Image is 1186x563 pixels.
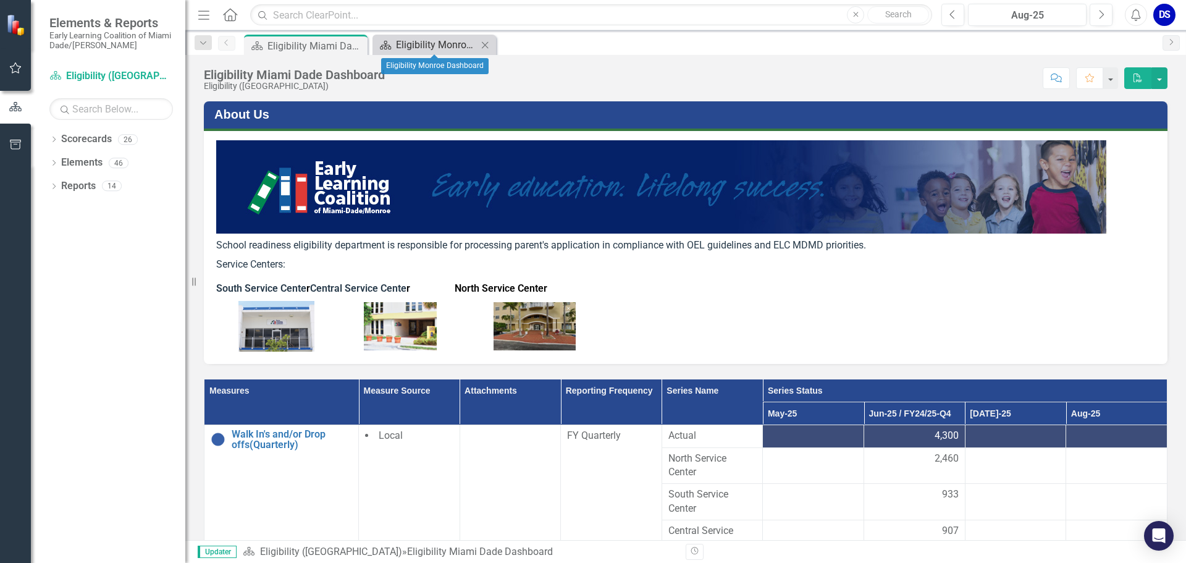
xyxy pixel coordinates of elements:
[376,37,477,53] a: Eligibility Monroe Dashboard
[211,432,225,447] img: No Information
[494,302,576,350] img: Boq6CwCQOex5DFfkyUdXyzkUcjnkc9mUcjlBMZCPofMXD14nsp9CIgCim28n4KHYChY1OvwfF7PZ1LPzGdVoHBJy2S7zjA1T7...
[118,134,138,145] div: 26
[216,258,285,270] span: Service Centers:
[668,429,757,443] span: Actual
[567,429,655,443] div: FY Quarterly
[935,429,959,443] span: 4,300
[306,282,310,294] span: r
[267,38,364,54] div: Eligibility Miami Dade Dashboard
[216,140,1106,234] img: BlueWELS
[49,30,173,51] small: Early Learning Coalition of Miami Dade/[PERSON_NAME]
[49,69,173,83] a: Eligibility ([GEOGRAPHIC_DATA])
[61,132,112,146] a: Scorecards
[1153,4,1175,26] button: DS
[214,108,1161,121] h3: About Us
[864,520,965,556] td: Double-Click to Edit
[49,15,173,30] span: Elements & Reports
[102,181,122,192] div: 14
[216,282,406,294] strong: South Service Cente Central Service Cente
[243,545,676,559] div: »
[61,179,96,193] a: Reports
[867,6,929,23] button: Search
[972,8,1082,23] div: Aug-25
[668,524,757,552] span: Central Service Center
[668,452,757,480] span: North Service Center
[942,524,959,538] span: 907
[250,4,932,26] input: Search ClearPoint...
[198,546,237,558] span: Updater
[1144,521,1174,551] div: Open Intercom Messenger
[379,430,403,441] span: Local
[406,282,547,294] strong: r North Service Center
[216,239,866,251] span: School readiness eligibility department is responsible for processing parent's application in com...
[232,429,352,451] a: Walk In's and/or Drop offs(Quarterly)
[238,301,314,352] img: 9ff+H86+knWt+9b3gAAAABJRU5ErkJggg==
[942,488,959,502] span: 933
[260,546,402,557] a: Eligibility ([GEOGRAPHIC_DATA])
[935,452,959,466] span: 2,460
[668,488,757,516] span: South Service Center
[61,156,103,170] a: Elements
[407,546,553,557] div: Eligibility Miami Dade Dashboard
[364,302,437,350] img: EUEX+d9o5Y0paotYbwAAAABJRU5ErkJggg==
[864,484,965,520] td: Double-Click to Edit
[204,68,385,82] div: Eligibility Miami Dade Dashboard
[864,447,965,484] td: Double-Click to Edit
[49,98,173,120] input: Search Below...
[968,4,1087,26] button: Aug-25
[204,82,385,91] div: Eligibility ([GEOGRAPHIC_DATA])
[396,37,477,53] div: Eligibility Monroe Dashboard
[5,13,28,36] img: ClearPoint Strategy
[460,425,561,556] td: Double-Click to Edit
[109,158,128,168] div: 46
[204,425,359,556] td: Double-Click to Edit Right Click for Context Menu
[381,58,489,74] div: Eligibility Monroe Dashboard
[885,9,912,19] span: Search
